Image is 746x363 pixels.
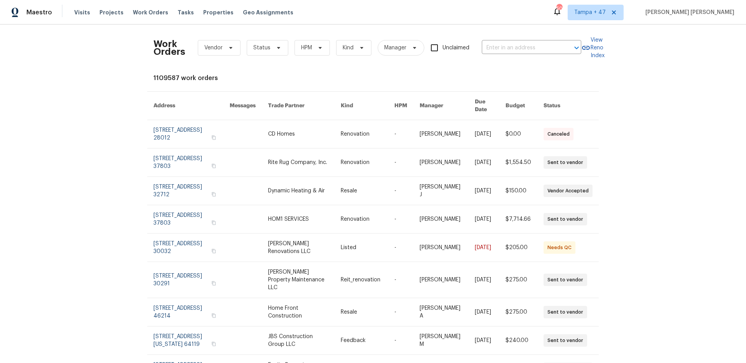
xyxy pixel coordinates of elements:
th: Kind [335,92,388,120]
th: Trade Partner [262,92,335,120]
td: HOM1 SERVICES [262,205,335,234]
button: Open [571,42,582,53]
td: [PERSON_NAME] [413,262,468,298]
td: [PERSON_NAME] [413,205,468,234]
td: Home Front Construction [262,298,335,326]
td: [PERSON_NAME] [413,120,468,148]
td: Resale [335,298,388,326]
td: - [388,177,413,205]
span: Visits [74,9,90,16]
th: Manager [413,92,468,120]
td: - [388,205,413,234]
th: Address [147,92,223,120]
div: 501 [556,5,562,12]
span: Properties [203,9,234,16]
td: Renovation [335,148,388,177]
td: - [388,120,413,148]
h2: Work Orders [153,40,185,56]
td: [PERSON_NAME] A [413,298,468,326]
span: [PERSON_NAME] [PERSON_NAME] [642,9,734,16]
button: Copy Address [210,219,217,226]
td: - [388,298,413,326]
span: Status [253,44,270,52]
td: Renovation [335,205,388,234]
button: Copy Address [210,312,217,319]
th: HPM [388,92,413,120]
th: Status [537,92,599,120]
span: Tampa + 47 [574,9,606,16]
button: Copy Address [210,191,217,198]
span: Unclaimed [443,44,469,52]
span: Manager [384,44,406,52]
td: Dynamic Heating & Air [262,177,335,205]
td: CD Homes [262,120,335,148]
td: Rite Rug Company, Inc. [262,148,335,177]
td: JBS Construction Group LLC [262,326,335,355]
td: [PERSON_NAME] M [413,326,468,355]
a: View Reno Index [581,36,605,59]
span: Vendor [204,44,223,52]
span: Geo Assignments [243,9,293,16]
td: - [388,326,413,355]
td: [PERSON_NAME] Renovations LLC [262,234,335,262]
button: Copy Address [210,248,217,255]
span: Projects [99,9,124,16]
button: Copy Address [210,162,217,169]
td: Reit_renovation [335,262,388,298]
button: Copy Address [210,134,217,141]
th: Budget [499,92,537,120]
td: Feedback [335,326,388,355]
td: Resale [335,177,388,205]
td: Renovation [335,120,388,148]
span: Work Orders [133,9,168,16]
span: Tasks [178,10,194,15]
td: - [388,148,413,177]
span: HPM [301,44,312,52]
td: Listed [335,234,388,262]
td: [PERSON_NAME] Property Maintenance LLC [262,262,335,298]
span: Maestro [26,9,52,16]
td: [PERSON_NAME] J [413,177,468,205]
td: [PERSON_NAME] [413,148,468,177]
th: Messages [223,92,262,120]
div: 1109587 work orders [153,74,593,82]
input: Enter in an address [482,42,559,54]
button: Copy Address [210,280,217,287]
button: Copy Address [210,340,217,347]
td: - [388,234,413,262]
span: Kind [343,44,354,52]
td: - [388,262,413,298]
td: [PERSON_NAME] [413,234,468,262]
th: Due Date [469,92,499,120]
